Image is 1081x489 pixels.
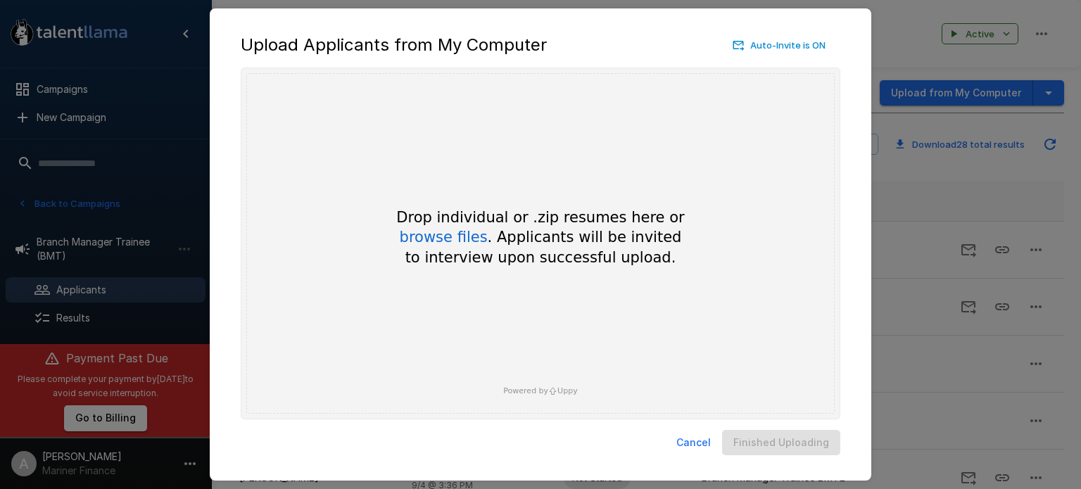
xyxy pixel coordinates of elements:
[730,34,829,56] button: Auto-Invite is ON
[372,208,709,267] div: Drop individual or .zip resumes here or . Applicants will be invited to interview upon successful...
[503,386,577,395] a: Powered byUppy
[671,430,716,456] button: Cancel
[241,34,840,56] div: Upload Applicants from My Computer
[400,230,488,245] button: browse files
[241,68,840,419] div: Uppy Dashboard
[557,386,578,395] span: Uppy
